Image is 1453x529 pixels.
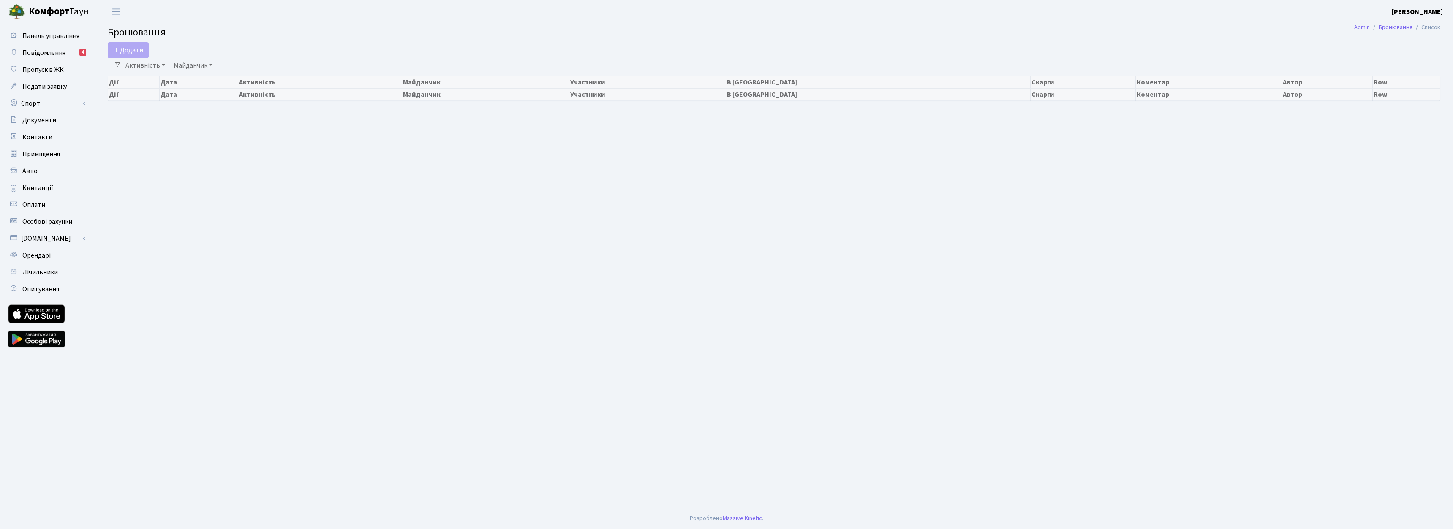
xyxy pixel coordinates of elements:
[4,78,89,95] a: Подати заявку
[22,116,56,125] span: Документи
[723,514,762,523] a: Massive Kinetic
[4,27,89,44] a: Панель управління
[160,88,238,100] th: Дата
[108,25,166,40] span: Бронювання
[1031,76,1136,88] th: Скарги
[22,82,67,91] span: Подати заявку
[22,48,65,57] span: Повідомлення
[1392,7,1443,16] b: [PERSON_NAME]
[1341,19,1453,36] nav: breadcrumb
[22,268,58,277] span: Лічильники
[22,149,60,159] span: Приміщення
[8,3,25,20] img: logo.png
[4,213,89,230] a: Особові рахунки
[569,88,726,100] th: Участники
[4,247,89,264] a: Орендарі
[238,88,402,100] th: Активність
[108,88,160,100] th: Дії
[4,44,89,61] a: Повідомлення4
[4,196,89,213] a: Оплати
[1354,23,1370,32] a: Admin
[1031,88,1136,100] th: Скарги
[22,285,59,294] span: Опитування
[1392,7,1443,17] a: [PERSON_NAME]
[4,146,89,163] a: Приміщення
[4,281,89,298] a: Опитування
[402,76,569,88] th: Майданчик
[726,88,1031,100] th: В [GEOGRAPHIC_DATA]
[4,61,89,78] a: Пропуск в ЖК
[4,129,89,146] a: Контакти
[1412,23,1440,32] li: Список
[22,65,64,74] span: Пропуск в ЖК
[22,166,38,176] span: Авто
[1282,76,1372,88] th: Автор
[122,58,169,73] a: Активність
[726,76,1031,88] th: В [GEOGRAPHIC_DATA]
[160,76,238,88] th: Дата
[569,76,726,88] th: Участники
[108,76,160,88] th: Дії
[690,514,763,523] div: Розроблено .
[29,5,89,19] span: Таун
[22,217,72,226] span: Особові рахунки
[22,31,79,41] span: Панель управління
[22,133,52,142] span: Контакти
[4,264,89,281] a: Лічильники
[4,179,89,196] a: Квитанції
[4,230,89,247] a: [DOMAIN_NAME]
[4,163,89,179] a: Авто
[170,58,216,73] a: Майданчик
[4,95,89,112] a: Спорт
[1282,88,1372,100] th: Автор
[22,251,51,260] span: Орендарі
[1372,76,1440,88] th: Row
[106,5,127,19] button: Переключити навігацію
[1372,88,1440,100] th: Row
[238,76,402,88] th: Активність
[29,5,69,18] b: Комфорт
[402,88,569,100] th: Майданчик
[22,200,45,209] span: Оплати
[108,42,149,58] button: Додати
[4,112,89,129] a: Документи
[1135,76,1282,88] th: Коментар
[22,183,53,193] span: Квитанції
[1135,88,1282,100] th: Коментар
[1379,23,1412,32] a: Бронювання
[79,49,86,56] div: 4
